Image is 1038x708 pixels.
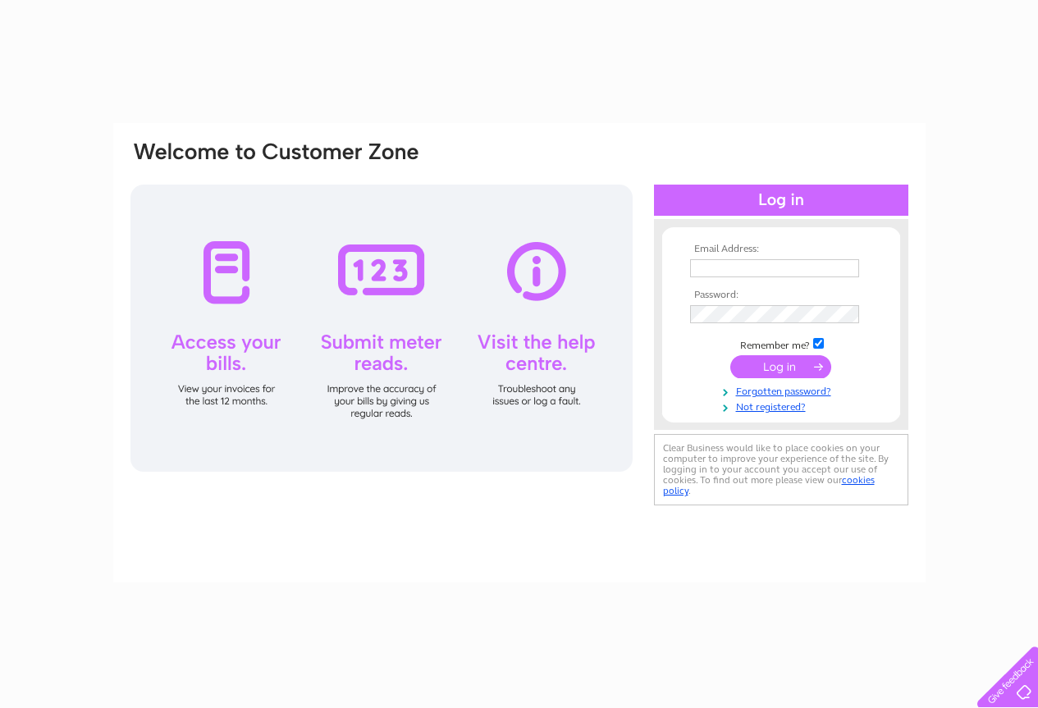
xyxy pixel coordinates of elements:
[663,474,875,496] a: cookies policy
[730,355,831,378] input: Submit
[654,434,908,505] div: Clear Business would like to place cookies on your computer to improve your experience of the sit...
[686,290,876,301] th: Password:
[690,382,876,398] a: Forgotten password?
[686,336,876,352] td: Remember me?
[686,244,876,255] th: Email Address:
[690,398,876,413] a: Not registered?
